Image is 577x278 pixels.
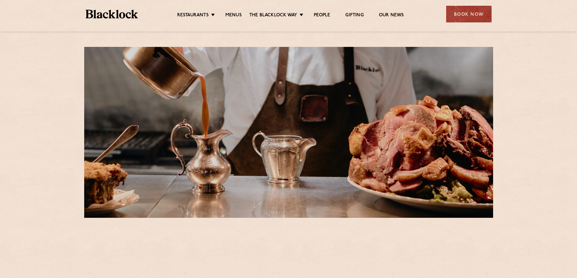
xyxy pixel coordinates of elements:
a: People [314,12,330,19]
a: Menus [225,12,242,19]
img: BL_Textured_Logo-footer-cropped.svg [86,10,138,18]
div: Book Now [446,6,492,22]
a: Gifting [345,12,363,19]
a: Our News [379,12,404,19]
a: Restaurants [177,12,209,19]
a: The Blacklock Way [249,12,297,19]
